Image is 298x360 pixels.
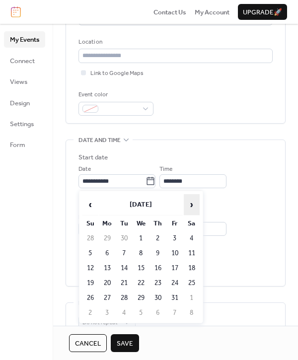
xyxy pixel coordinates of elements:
[184,276,200,290] td: 25
[82,261,98,275] td: 12
[99,194,183,216] th: [DATE]
[167,291,183,305] td: 31
[82,216,98,230] th: Su
[117,339,133,349] span: Save
[243,7,282,17] span: Upgrade 🚀
[99,306,115,320] td: 3
[116,231,132,245] td: 30
[116,246,132,260] td: 7
[99,261,115,275] td: 13
[159,164,172,174] span: Time
[133,261,149,275] td: 15
[184,231,200,245] td: 4
[82,231,98,245] td: 28
[116,306,132,320] td: 4
[82,276,98,290] td: 19
[116,291,132,305] td: 28
[153,7,186,17] a: Contact Us
[133,231,149,245] td: 1
[99,276,115,290] td: 20
[150,276,166,290] td: 23
[167,231,183,245] td: 3
[78,164,91,174] span: Date
[99,216,115,230] th: Mo
[133,306,149,320] td: 5
[195,7,229,17] a: My Account
[10,98,30,108] span: Design
[78,90,151,100] div: Event color
[99,291,115,305] td: 27
[10,140,25,150] span: Form
[150,231,166,245] td: 2
[116,261,132,275] td: 14
[90,69,144,78] span: Link to Google Maps
[69,334,107,352] button: Cancel
[184,195,199,215] span: ›
[184,291,200,305] td: 1
[82,291,98,305] td: 26
[4,73,45,89] a: Views
[133,276,149,290] td: 22
[11,6,21,17] img: logo
[10,77,27,87] span: Views
[116,216,132,230] th: Tu
[150,246,166,260] td: 9
[167,261,183,275] td: 17
[78,37,271,47] div: Location
[133,291,149,305] td: 29
[83,195,98,215] span: ‹
[10,35,39,45] span: My Events
[99,231,115,245] td: 29
[133,216,149,230] th: We
[82,246,98,260] td: 5
[150,216,166,230] th: Th
[4,95,45,111] a: Design
[78,136,121,145] span: Date and time
[10,56,35,66] span: Connect
[10,119,34,129] span: Settings
[4,53,45,69] a: Connect
[116,276,132,290] td: 21
[184,261,200,275] td: 18
[184,306,200,320] td: 8
[4,31,45,47] a: My Events
[75,339,101,349] span: Cancel
[78,152,108,162] div: Start date
[133,246,149,260] td: 8
[4,116,45,132] a: Settings
[184,246,200,260] td: 11
[4,137,45,152] a: Form
[111,334,139,352] button: Save
[150,291,166,305] td: 30
[99,246,115,260] td: 6
[167,216,183,230] th: Fr
[167,306,183,320] td: 7
[184,216,200,230] th: Sa
[167,276,183,290] td: 24
[150,261,166,275] td: 16
[150,306,166,320] td: 6
[82,306,98,320] td: 2
[238,4,287,20] button: Upgrade🚀
[167,246,183,260] td: 10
